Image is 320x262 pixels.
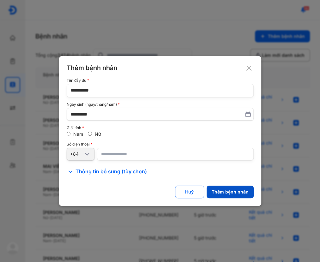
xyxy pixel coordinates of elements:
[67,126,254,130] div: Giới tính
[94,131,101,137] label: Nữ
[175,186,204,198] button: Huỷ
[212,189,249,195] div: Thêm bệnh nhân
[67,142,254,146] div: Số điện thoại
[67,102,254,107] div: Ngày sinh (ngày/tháng/năm)
[207,186,254,198] button: Thêm bệnh nhân
[67,78,254,83] div: Tên đầy đủ
[73,131,83,137] label: Nam
[67,64,254,72] div: Thêm bệnh nhân
[70,151,83,157] div: +84
[75,168,147,176] span: Thông tin bổ sung (tùy chọn)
